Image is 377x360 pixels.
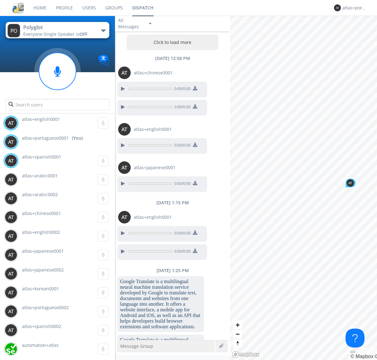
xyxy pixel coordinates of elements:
span: atlas+portuguese0001 [22,135,69,141]
img: download media button [193,181,197,185]
div: [DATE] 1:15 PM [115,200,230,206]
button: PolyglotEveryone·Single Speaker isOFF [6,22,109,38]
span: automation+atlas [22,342,59,348]
span: atlas+japanese0002 [22,267,64,273]
img: cddb5a64eb264b2086981ab96f4c1ba7 [13,2,24,13]
div: [DATE] 1:25 PM [115,267,230,274]
input: Search users [6,99,109,110]
img: 373638.png [5,324,17,336]
span: atlas+korean0001 [22,286,59,292]
span: Single Speaker is [44,31,87,37]
img: 373638.png [118,161,131,174]
span: atlas+portuguese0002 [22,304,69,310]
span: atlas+arabic0001 [22,173,58,179]
img: 373638.png [118,67,131,79]
img: 373638.png [5,154,17,167]
div: (You) [72,135,83,141]
img: 373638.png [5,286,17,299]
img: 373638.png [347,179,354,187]
span: 0:00 / 0:00 [172,181,191,188]
span: 0:00 / 0:00 [172,230,191,237]
span: 0:00 / 0:00 [172,142,191,149]
img: d2d01cd9b4174d08988066c6d424eccd [5,343,17,355]
span: 0:00 / 0:00 [172,249,191,255]
span: atlas+english0002 [22,229,60,235]
div: atlas+portuguese0001 [342,5,366,11]
img: download media button [193,142,197,147]
img: download media button [193,104,197,109]
img: 373638.png [5,305,17,318]
img: 373638.png [5,249,17,261]
span: atlas+japanese0001 [134,164,176,171]
dc-p: Google Translate is a multilingual neural machine translation service developed by Google to tran... [120,279,201,330]
img: download media button [193,86,197,90]
img: 373638.png [5,211,17,223]
a: Mapbox [350,354,373,359]
span: atlas+arabic0002 [22,191,58,197]
span: 0:00 / 0:00 [172,86,191,93]
img: caret-down-sm.svg [149,23,151,24]
span: atlas+spanish0001 [22,154,61,160]
div: [DATE] 12:58 PM [115,55,230,62]
button: Zoom in [233,320,242,330]
img: 373638.png [5,117,17,129]
button: Reset bearing to north [233,339,242,348]
img: Translation enabled [98,55,109,66]
img: 373638.png [118,123,131,136]
div: Map marker [345,178,356,188]
span: Zoom out [233,330,242,339]
img: 373638.png [5,267,17,280]
button: Zoom out [233,330,242,339]
img: 373638.png [118,211,131,223]
span: atlas+english0001 [134,126,172,132]
div: Polyglot [23,24,94,31]
span: atlas+chinese0001 [134,70,173,76]
a: Mapbox logo [232,351,260,358]
button: Click to load more [127,35,219,50]
img: 373638.png [5,173,17,186]
img: 373638.png [5,192,17,205]
span: 0:00 / 0:00 [172,104,191,111]
span: atlas+spanish0002 [22,323,61,329]
button: Toggle attribution [350,351,355,353]
span: atlas+chinese0001 [22,210,61,216]
img: 373638.png [5,230,17,242]
span: OFF [79,31,87,37]
img: download media button [193,249,197,253]
span: atlas+english0001 [22,116,60,122]
img: 373638.png [8,24,20,37]
img: download media button [193,230,197,235]
span: atlas+english0001 [134,214,172,220]
img: 373638.png [334,4,341,11]
img: 373638.png [5,136,17,148]
span: atlas+japanese0001 [22,248,64,254]
iframe: Toggle Customer Support [346,329,364,347]
div: Everyone · [23,31,94,37]
div: All Messages [118,17,143,30]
